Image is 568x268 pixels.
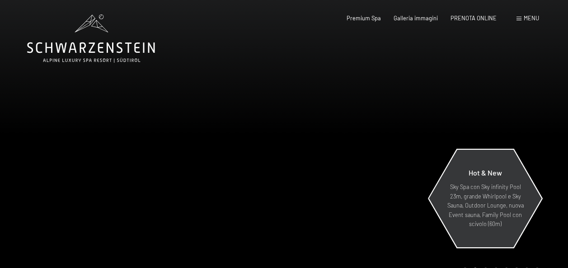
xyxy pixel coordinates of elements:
p: Sky Spa con Sky infinity Pool 23m, grande Whirlpool e Sky Sauna, Outdoor Lounge, nuova Event saun... [446,182,525,228]
a: Galleria immagini [394,14,438,22]
span: Hot & New [469,168,502,177]
a: PRENOTA ONLINE [451,14,497,22]
a: Premium Spa [347,14,381,22]
span: Menu [524,14,539,22]
a: Hot & New Sky Spa con Sky infinity Pool 23m, grande Whirlpool e Sky Sauna, Outdoor Lounge, nuova ... [428,149,543,248]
